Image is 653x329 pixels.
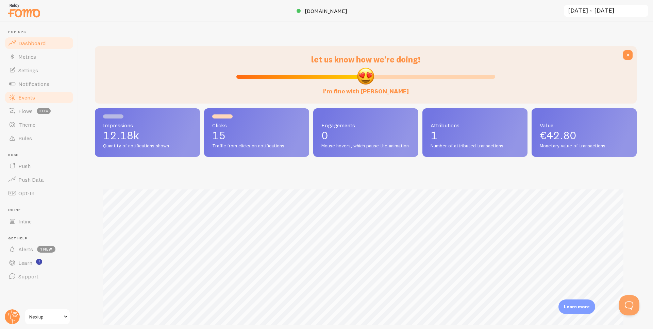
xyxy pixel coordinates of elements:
span: Mouse hovers, which pause the animation [321,143,410,149]
span: Inline [8,208,74,213]
a: Rules [4,131,74,145]
span: Impressions [103,123,192,128]
span: Traffic from clicks on notifications [212,143,301,149]
span: Learn [18,259,32,266]
img: emoji.png [356,67,375,85]
span: Get Help [8,236,74,241]
a: Notifications [4,77,74,91]
p: 0 [321,130,410,141]
span: Dashboard [18,40,46,47]
span: let us know how we're doing! [311,54,420,65]
p: 15 [212,130,301,141]
span: Theme [18,121,35,128]
span: €42.80 [540,129,576,142]
a: Learn [4,256,74,270]
span: Events [18,94,35,101]
span: Push Data [18,176,44,183]
div: Learn more [558,299,595,314]
span: Notifications [18,80,49,87]
a: Metrics [4,50,74,63]
span: Clicks [212,123,301,128]
span: Opt-In [18,190,34,197]
a: Settings [4,63,74,77]
a: Nexiup [24,309,70,325]
span: Nexiup [29,313,62,321]
p: 12.18k [103,130,192,141]
a: Events [4,91,74,104]
span: beta [37,108,51,114]
svg: <p>Watch New Feature Tutorials!</p> [36,259,42,265]
a: Flows beta [4,104,74,118]
span: 1 new [37,246,55,253]
span: Settings [18,67,38,74]
a: Alerts 1 new [4,242,74,256]
span: Metrics [18,53,36,60]
img: fomo-relay-logo-orange.svg [7,2,41,19]
span: Flows [18,108,33,114]
a: Theme [4,118,74,131]
span: Number of attributed transactions [431,143,519,149]
span: Push [18,163,31,169]
span: Monetary value of transactions [540,143,629,149]
span: Inline [18,218,32,225]
p: 1 [431,130,519,141]
a: Dashboard [4,36,74,50]
span: Push [8,153,74,158]
a: Push Data [4,173,74,186]
span: Support [18,273,38,280]
span: Value [540,123,629,128]
iframe: Help Scout Beacon - Open [619,295,639,315]
a: Opt-In [4,186,74,200]
a: Push [4,159,74,173]
span: Quantity of notifications shown [103,143,192,149]
span: Engagements [321,123,410,128]
label: i'm fine with [PERSON_NAME] [323,81,409,95]
span: Pop-ups [8,30,74,34]
a: Support [4,270,74,283]
span: Rules [18,135,32,142]
span: Alerts [18,246,33,253]
a: Inline [4,215,74,228]
p: Learn more [564,304,590,310]
span: Attributions [431,123,519,128]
